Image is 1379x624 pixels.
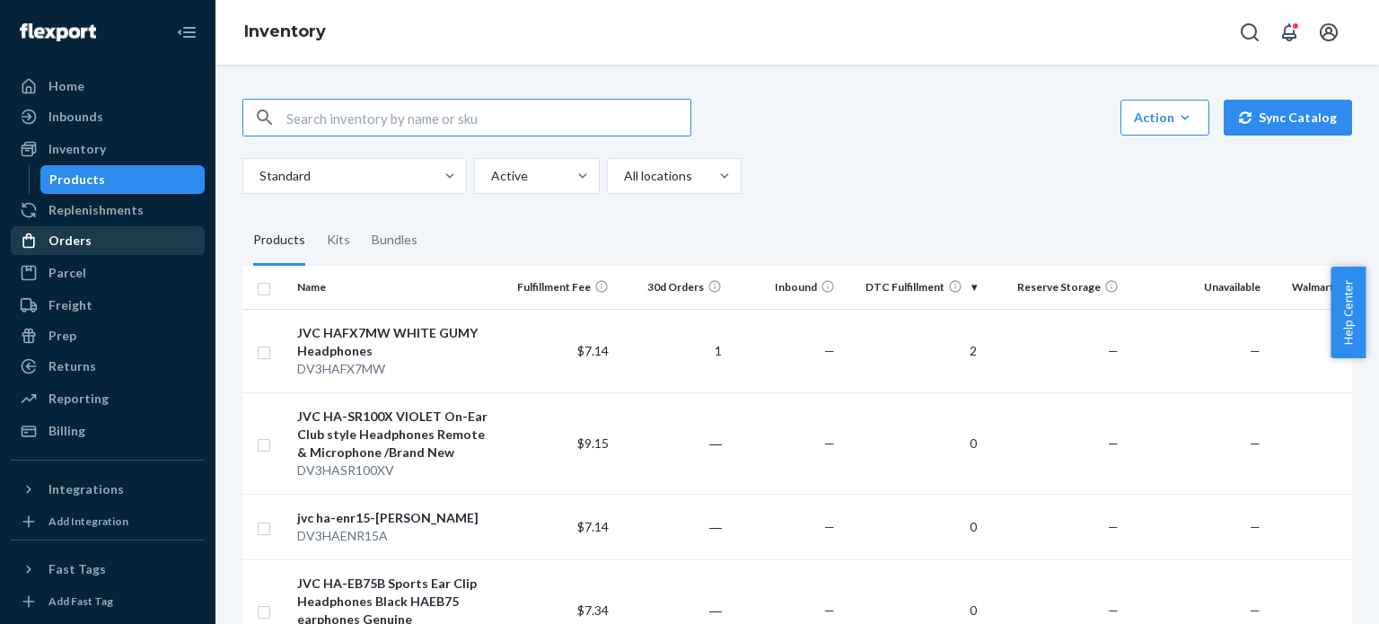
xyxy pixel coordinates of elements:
[11,417,205,445] a: Billing
[824,343,835,358] span: —
[327,215,350,266] div: Kits
[1331,267,1366,358] button: Help Center
[577,519,609,534] span: $7.14
[729,266,842,309] th: Inbound
[244,22,326,41] a: Inventory
[11,555,205,584] button: Fast Tags
[48,514,128,529] div: Add Integration
[48,390,109,408] div: Reporting
[622,167,624,185] input: All locations
[11,135,205,163] a: Inventory
[1250,519,1260,534] span: —
[297,509,496,527] div: jvc ha-enr15-[PERSON_NAME]
[1271,14,1307,50] button: Open notifications
[1134,109,1196,127] div: Action
[824,519,835,534] span: —
[489,167,491,185] input: Active
[11,196,205,224] a: Replenishments
[48,327,76,345] div: Prep
[11,291,205,320] a: Freight
[577,343,609,358] span: $7.14
[1108,435,1119,451] span: —
[11,352,205,381] a: Returns
[169,14,205,50] button: Close Navigation
[372,215,417,266] div: Bundles
[11,475,205,504] button: Integrations
[842,309,984,392] td: 2
[616,494,729,559] td: ―
[1311,14,1347,50] button: Open account menu
[1250,343,1260,358] span: —
[297,360,496,378] div: DV3HAFX7MW
[1224,100,1352,136] button: Sync Catalog
[502,266,615,309] th: Fulfillment Fee
[48,480,124,498] div: Integrations
[48,77,84,95] div: Home
[297,408,496,461] div: JVC HA-SR100X VIOLET On-Ear Club style Headphones Remote & Microphone /Brand New
[1108,343,1119,358] span: —
[297,324,496,360] div: JVC HAFX7MW WHITE GUMY Headphones
[11,321,205,350] a: Prep
[48,201,144,219] div: Replenishments
[842,392,984,494] td: 0
[1232,14,1268,50] button: Open Search Box
[48,593,113,609] div: Add Fast Tag
[616,392,729,494] td: ―
[1120,100,1209,136] button: Action
[577,435,609,451] span: $9.15
[48,264,86,282] div: Parcel
[48,140,106,158] div: Inventory
[230,6,340,58] ol: breadcrumbs
[49,171,105,189] div: Products
[616,309,729,392] td: 1
[286,100,690,136] input: Search inventory by name or sku
[577,602,609,618] span: $7.34
[48,232,92,250] div: Orders
[40,165,206,194] a: Products
[824,602,835,618] span: —
[842,494,984,559] td: 0
[253,215,305,266] div: Products
[1250,435,1260,451] span: —
[11,226,205,255] a: Orders
[11,591,205,612] a: Add Fast Tag
[290,266,503,309] th: Name
[616,266,729,309] th: 30d Orders
[48,357,96,375] div: Returns
[48,108,103,126] div: Inbounds
[11,384,205,413] a: Reporting
[48,560,106,578] div: Fast Tags
[824,435,835,451] span: —
[1108,519,1119,534] span: —
[984,266,1126,309] th: Reserve Storage
[11,511,205,532] a: Add Integration
[48,296,92,314] div: Freight
[258,167,259,185] input: Standard
[297,461,496,479] div: DV3HASR100XV
[48,422,85,440] div: Billing
[11,102,205,131] a: Inbounds
[1108,602,1119,618] span: —
[20,23,96,41] img: Flexport logo
[1126,266,1268,309] th: Unavailable
[1250,602,1260,618] span: —
[297,527,496,545] div: DV3HAENR15A
[11,72,205,101] a: Home
[842,266,984,309] th: DTC Fulfillment
[11,259,205,287] a: Parcel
